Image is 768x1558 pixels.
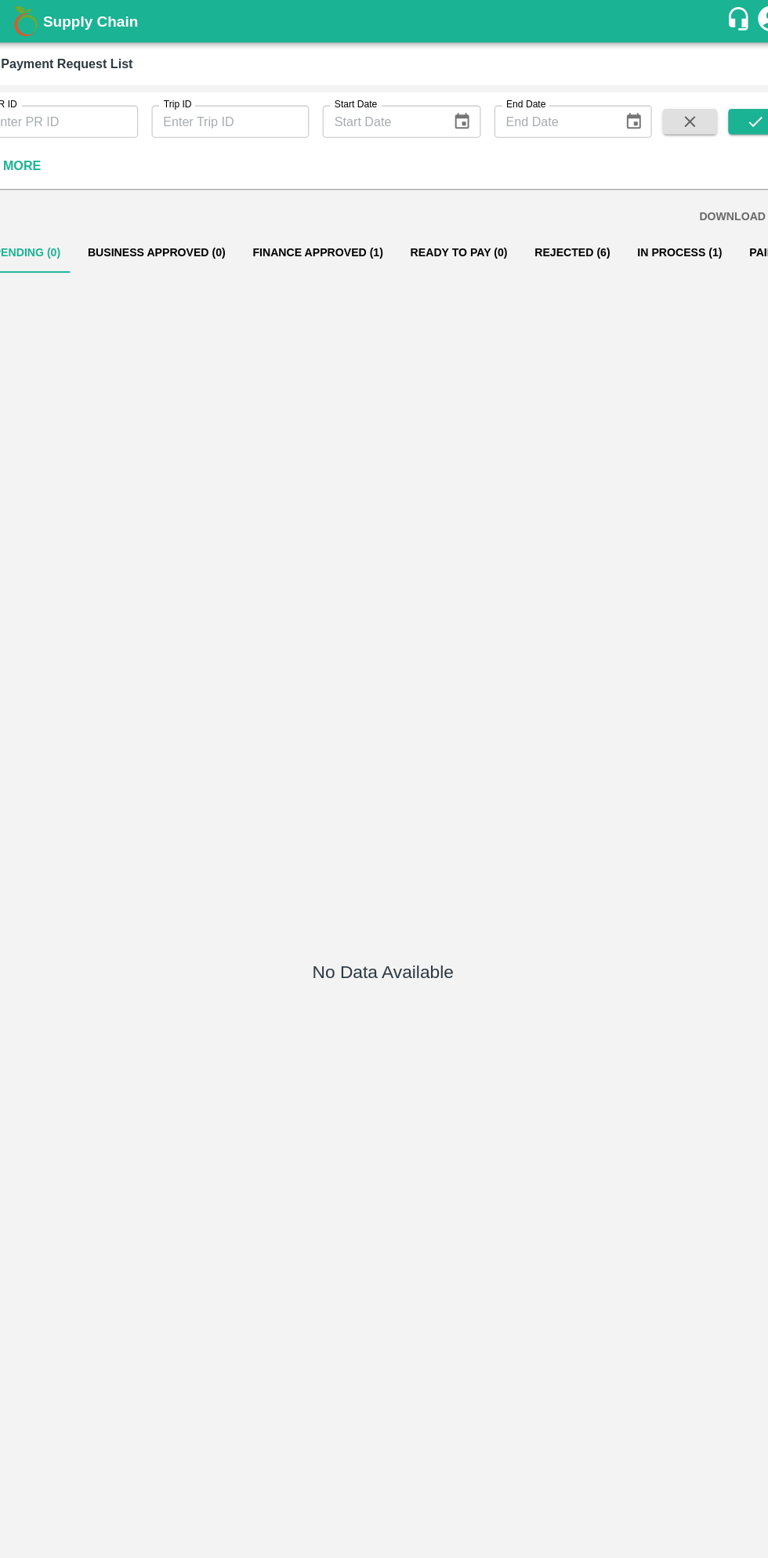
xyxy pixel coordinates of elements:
div: account of current user [727,3,755,36]
button: open drawer [3,2,39,38]
label: Start Date [339,90,379,103]
button: Rejected (6) [511,214,606,252]
button: More [13,139,73,166]
input: Start Date [328,97,436,127]
strong: More [34,147,69,159]
button: Finance Approved (1) [252,214,397,252]
b: Supply Chain [71,12,158,27]
label: End Date [498,90,534,103]
button: Business Approved (0) [100,214,252,252]
div: customer-support [700,5,727,34]
button: Pending (0) [13,214,100,252]
label: PR ID [24,90,47,103]
button: Ready To Pay (0) [397,214,511,252]
input: End Date [487,97,594,127]
label: Trip ID [182,90,208,103]
input: Enter Trip ID [171,97,317,127]
input: Enter PR ID [13,97,158,127]
button: Choose date [442,97,472,127]
button: Choose date [600,97,630,127]
img: logo [39,4,71,35]
a: Supply Chain [71,9,700,31]
button: In Process (1) [606,214,709,252]
button: DOWNLOAD [669,187,743,214]
div: My Payment Request List [13,49,154,69]
h5: No Data Available [319,885,449,907]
